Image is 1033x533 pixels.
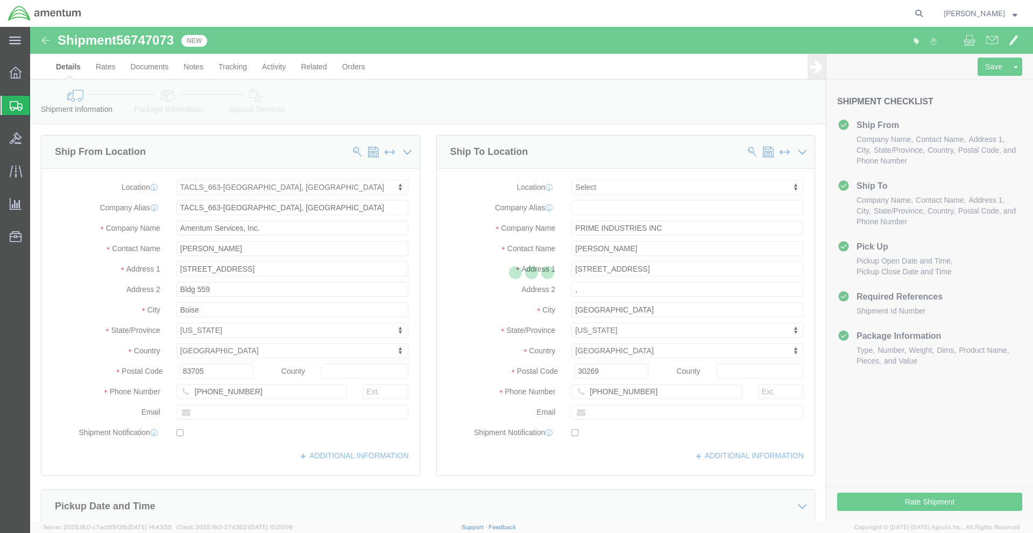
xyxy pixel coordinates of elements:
span: Server: 2025.18.0-c7ad5f513fb [43,524,172,530]
span: Copyright © [DATE]-[DATE] Agistix Inc., All Rights Reserved [854,523,1020,532]
button: [PERSON_NAME] [943,7,1018,20]
img: logo [8,5,82,22]
span: [DATE] 10:20:09 [249,524,293,530]
span: Client: 2025.18.0-27d3021 [176,524,293,530]
span: Sebastian Meszaros [944,8,1005,19]
a: Feedback [489,524,516,530]
span: [DATE] 14:43:55 [128,524,172,530]
a: Support [462,524,489,530]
